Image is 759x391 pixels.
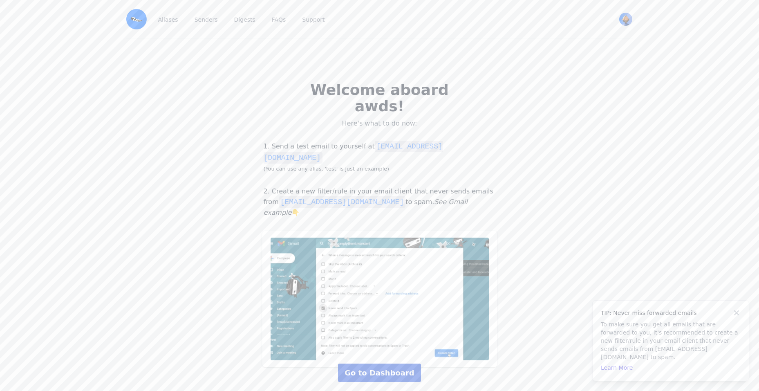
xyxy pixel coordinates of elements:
small: (You can use any alias, 'test' is just an example) [264,166,390,172]
button: User menu [618,12,633,27]
a: Go to Dashboard [338,364,421,382]
p: 1. Send a test email to yourself at [262,141,497,173]
p: Here's what to do now: [288,119,471,128]
h2: Welcome aboard awds! [288,82,471,115]
img: Add noreply@eml.monster to a Never Send to Spam filter in Gmail [271,238,489,360]
a: Learn More [601,364,633,371]
code: [EMAIL_ADDRESS][DOMAIN_NAME] [279,196,405,208]
img: Email Monster [126,9,147,29]
p: To make sure you get all emails that are forwarded to you, it's recommended to create a new filte... [601,320,741,361]
h4: TIP: Never miss forwarded emails [601,309,741,317]
p: 2. Create a new filter/rule in your email client that never sends emails from to spam. 👇 [262,187,497,218]
code: [EMAIL_ADDRESS][DOMAIN_NAME] [264,141,443,164]
i: See Gmail example [264,198,468,216]
img: awds's Avatar [619,13,632,26]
